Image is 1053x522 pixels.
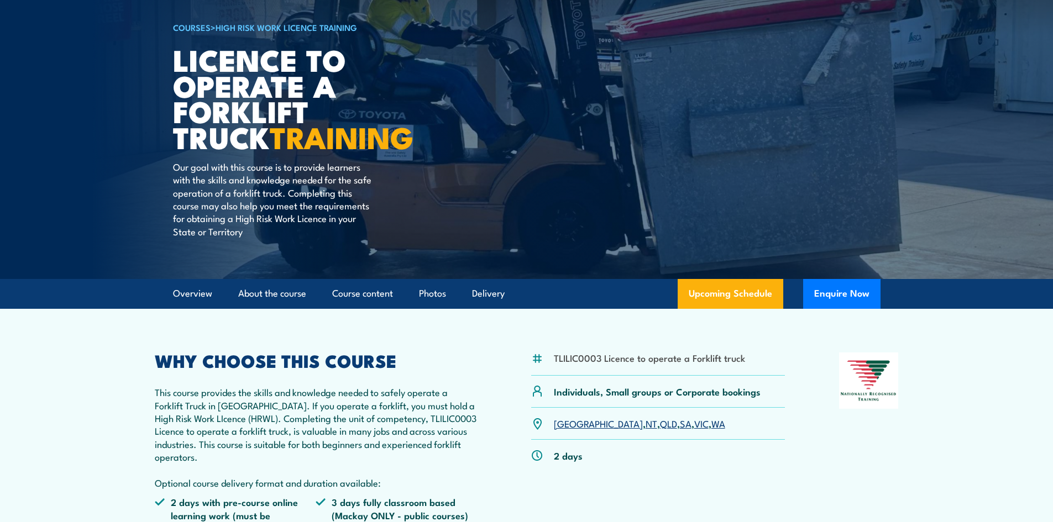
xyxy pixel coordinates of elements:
h1: Licence to operate a forklift truck [173,46,446,150]
img: Nationally Recognised Training logo. [839,352,899,409]
strong: TRAINING [270,113,413,159]
li: TLILIC0003 Licence to operate a Forklift truck [554,351,745,364]
a: Photos [419,279,446,308]
h6: > [173,20,446,34]
p: Individuals, Small groups or Corporate bookings [554,385,761,398]
a: High Risk Work Licence Training [216,21,357,33]
a: NT [646,416,657,430]
p: , , , , , [554,417,725,430]
a: Overview [173,279,212,308]
h2: WHY CHOOSE THIS COURSE [155,352,478,368]
p: This course provides the skills and knowledge needed to safely operate a Forklift Truck in [GEOGR... [155,386,478,489]
button: Enquire Now [803,279,881,309]
a: COURSES [173,21,211,33]
a: QLD [660,416,677,430]
a: SA [680,416,691,430]
a: Course content [332,279,393,308]
a: [GEOGRAPHIC_DATA] [554,416,643,430]
a: Delivery [472,279,505,308]
p: Our goal with this course is to provide learners with the skills and knowledge needed for the saf... [173,160,375,238]
a: About the course [238,279,306,308]
a: WA [711,416,725,430]
a: Upcoming Schedule [678,279,783,309]
a: VIC [694,416,709,430]
p: 2 days [554,449,583,462]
